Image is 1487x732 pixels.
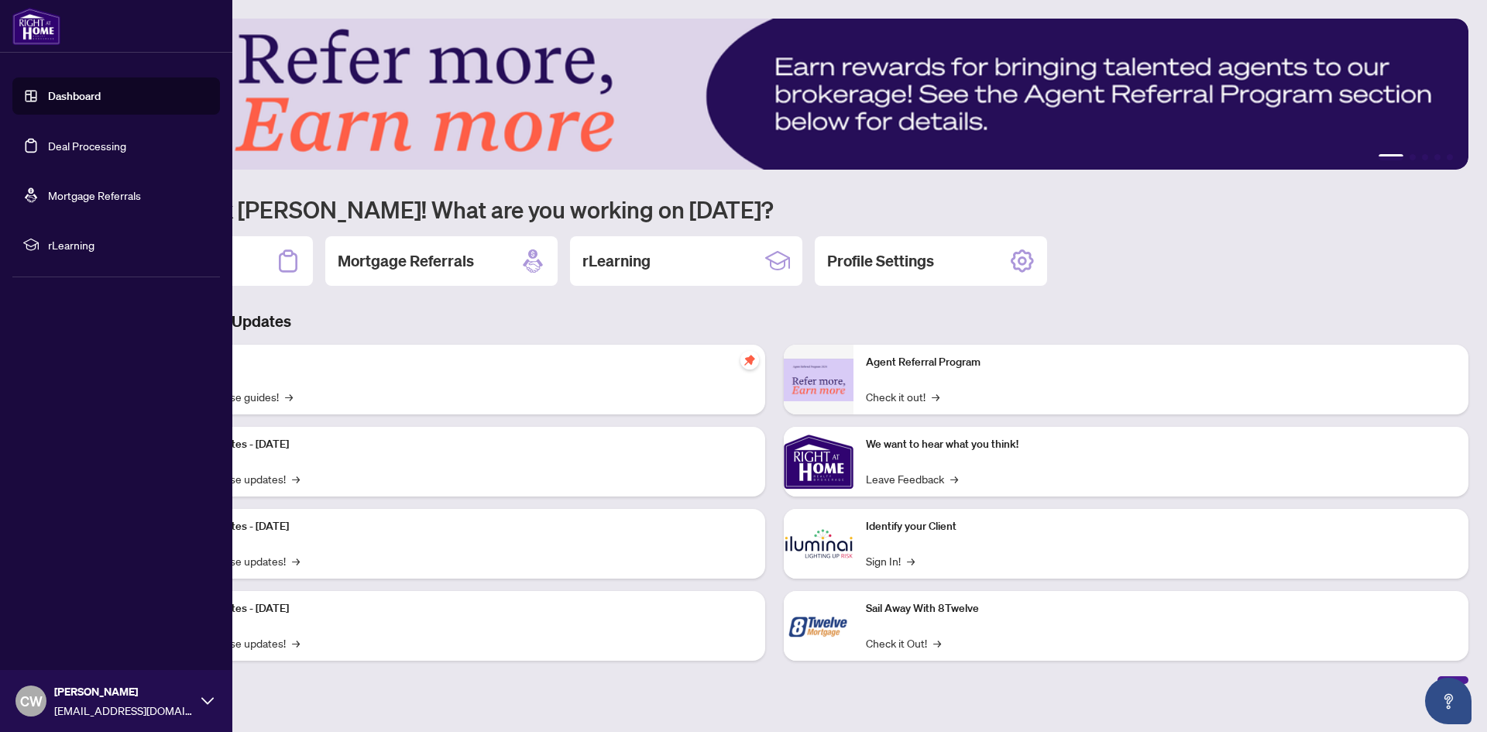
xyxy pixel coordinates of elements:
h1: Welcome back [PERSON_NAME]! What are you working on [DATE]? [81,194,1468,224]
a: Check it out!→ [866,388,939,405]
button: 2 [1410,154,1416,160]
img: Slide 0 [81,19,1468,170]
a: Mortgage Referrals [48,188,141,202]
img: Agent Referral Program [784,359,853,401]
span: → [933,634,941,651]
span: → [950,470,958,487]
span: → [292,634,300,651]
span: → [292,552,300,569]
p: Platform Updates - [DATE] [163,436,753,453]
p: Agent Referral Program [866,354,1456,371]
button: Open asap [1425,678,1472,724]
span: → [932,388,939,405]
img: Sail Away With 8Twelve [784,591,853,661]
button: 5 [1447,154,1453,160]
span: → [285,388,293,405]
p: Self-Help [163,354,753,371]
a: Sign In!→ [866,552,915,569]
span: pushpin [740,351,759,369]
img: logo [12,8,60,45]
span: → [292,470,300,487]
p: Platform Updates - [DATE] [163,600,753,617]
a: Dashboard [48,89,101,103]
img: Identify your Client [784,509,853,579]
span: rLearning [48,236,209,253]
p: Identify your Client [866,518,1456,535]
h2: Mortgage Referrals [338,250,474,272]
span: [EMAIL_ADDRESS][DOMAIN_NAME] [54,702,194,719]
a: Check it Out!→ [866,634,941,651]
h3: Brokerage & Industry Updates [81,311,1468,332]
span: → [907,552,915,569]
span: CW [20,690,43,712]
h2: Profile Settings [827,250,934,272]
button: 4 [1434,154,1441,160]
h2: rLearning [582,250,651,272]
img: We want to hear what you think! [784,427,853,497]
button: 3 [1422,154,1428,160]
button: 1 [1379,154,1403,160]
p: We want to hear what you think! [866,436,1456,453]
span: [PERSON_NAME] [54,683,194,700]
a: Deal Processing [48,139,126,153]
a: Leave Feedback→ [866,470,958,487]
p: Sail Away With 8Twelve [866,600,1456,617]
p: Platform Updates - [DATE] [163,518,753,535]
